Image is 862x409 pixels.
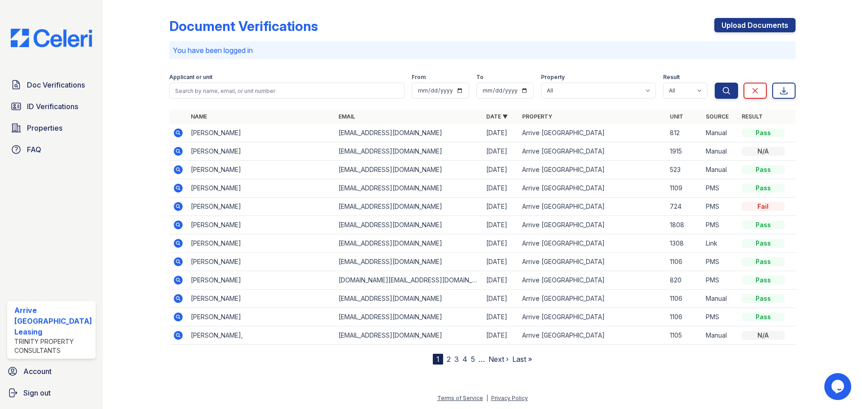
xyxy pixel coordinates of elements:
td: [EMAIL_ADDRESS][DOMAIN_NAME] [335,216,483,234]
td: [PERSON_NAME] [187,271,335,290]
td: 820 [666,271,702,290]
span: Account [23,366,52,377]
td: Arrive [GEOGRAPHIC_DATA] [519,326,666,345]
div: Pass [742,239,785,248]
td: [PERSON_NAME] [187,161,335,179]
a: Property [522,113,552,120]
a: Last » [512,355,532,364]
a: Doc Verifications [7,76,96,94]
td: Arrive [GEOGRAPHIC_DATA] [519,179,666,198]
iframe: chat widget [824,373,853,400]
td: [PERSON_NAME] [187,216,335,234]
td: Link [702,234,738,253]
td: [EMAIL_ADDRESS][DOMAIN_NAME] [335,179,483,198]
td: [PERSON_NAME] [187,179,335,198]
p: You have been logged in [173,45,792,56]
td: [EMAIL_ADDRESS][DOMAIN_NAME] [335,326,483,345]
td: [PERSON_NAME] [187,290,335,308]
a: Next › [488,355,509,364]
td: Manual [702,326,738,345]
span: ID Verifications [27,101,78,112]
td: [EMAIL_ADDRESS][DOMAIN_NAME] [335,308,483,326]
td: [PERSON_NAME] [187,198,335,216]
td: PMS [702,216,738,234]
td: [DATE] [483,216,519,234]
div: Document Verifications [169,18,318,34]
span: Sign out [23,387,51,398]
div: Fail [742,202,785,211]
td: [PERSON_NAME] [187,253,335,271]
a: Email [339,113,355,120]
td: [PERSON_NAME] [187,124,335,142]
a: FAQ [7,141,96,158]
a: 3 [454,355,459,364]
td: 1109 [666,179,702,198]
td: Arrive [GEOGRAPHIC_DATA] [519,198,666,216]
a: 4 [462,355,467,364]
div: Pass [742,257,785,266]
td: PMS [702,308,738,326]
input: Search by name, email, or unit number [169,83,405,99]
a: Upload Documents [714,18,796,32]
td: 1106 [666,253,702,271]
a: ID Verifications [7,97,96,115]
label: Property [541,74,565,81]
td: Arrive [GEOGRAPHIC_DATA] [519,161,666,179]
td: 523 [666,161,702,179]
img: CE_Logo_Blue-a8612792a0a2168367f1c8372b55b34899dd931a85d93a1a3d3e32e68fde9ad4.png [4,29,99,47]
a: Properties [7,119,96,137]
div: 1 [433,354,443,365]
td: Arrive [GEOGRAPHIC_DATA] [519,253,666,271]
div: N/A [742,331,785,340]
td: [DATE] [483,253,519,271]
td: [EMAIL_ADDRESS][DOMAIN_NAME] [335,253,483,271]
td: 724 [666,198,702,216]
td: Arrive [GEOGRAPHIC_DATA] [519,216,666,234]
a: Account [4,362,99,380]
div: Pass [742,165,785,174]
td: 1106 [666,308,702,326]
td: [EMAIL_ADDRESS][DOMAIN_NAME] [335,161,483,179]
span: Properties [27,123,62,133]
td: [PERSON_NAME] [187,234,335,253]
td: Manual [702,124,738,142]
td: [EMAIL_ADDRESS][DOMAIN_NAME] [335,198,483,216]
a: Unit [670,113,683,120]
td: [DATE] [483,198,519,216]
td: PMS [702,271,738,290]
div: Pass [742,276,785,285]
td: [DATE] [483,308,519,326]
td: Arrive [GEOGRAPHIC_DATA] [519,142,666,161]
label: Applicant or unit [169,74,212,81]
td: [DOMAIN_NAME][EMAIL_ADDRESS][DOMAIN_NAME] [335,271,483,290]
a: Result [742,113,763,120]
a: 2 [447,355,451,364]
div: Trinity Property Consultants [14,337,92,355]
td: Arrive [GEOGRAPHIC_DATA] [519,271,666,290]
a: Source [706,113,729,120]
td: 1308 [666,234,702,253]
td: PMS [702,198,738,216]
span: … [479,354,485,365]
td: [EMAIL_ADDRESS][DOMAIN_NAME] [335,124,483,142]
td: Manual [702,142,738,161]
td: Manual [702,161,738,179]
td: [DATE] [483,142,519,161]
td: PMS [702,253,738,271]
td: [PERSON_NAME] [187,308,335,326]
a: Date ▼ [486,113,508,120]
td: [DATE] [483,290,519,308]
a: Sign out [4,384,99,402]
td: Arrive [GEOGRAPHIC_DATA] [519,290,666,308]
td: [EMAIL_ADDRESS][DOMAIN_NAME] [335,290,483,308]
td: Arrive [GEOGRAPHIC_DATA] [519,308,666,326]
a: Terms of Service [437,395,483,401]
td: Manual [702,290,738,308]
label: Result [663,74,680,81]
td: 1808 [666,216,702,234]
a: Name [191,113,207,120]
td: Arrive [GEOGRAPHIC_DATA] [519,234,666,253]
a: Privacy Policy [491,395,528,401]
div: N/A [742,147,785,156]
